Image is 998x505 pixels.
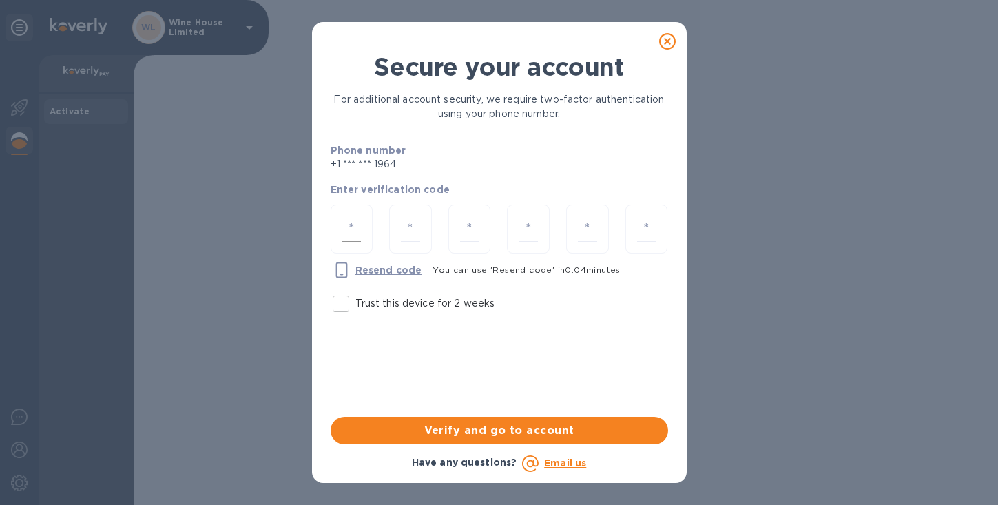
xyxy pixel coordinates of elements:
p: For additional account security, we require two-factor authentication using your phone number. [331,92,668,121]
p: Trust this device for 2 weeks [355,296,495,311]
a: Email us [544,457,586,468]
h1: Secure your account [331,52,668,81]
span: Verify and go to account [342,422,657,439]
button: Verify and go to account [331,417,668,444]
b: Have any questions? [412,457,517,468]
span: You can use 'Resend code' in 0 : 04 minutes [433,265,621,275]
p: Enter verification code [331,183,668,196]
b: Phone number [331,145,406,156]
u: Resend code [355,265,422,276]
